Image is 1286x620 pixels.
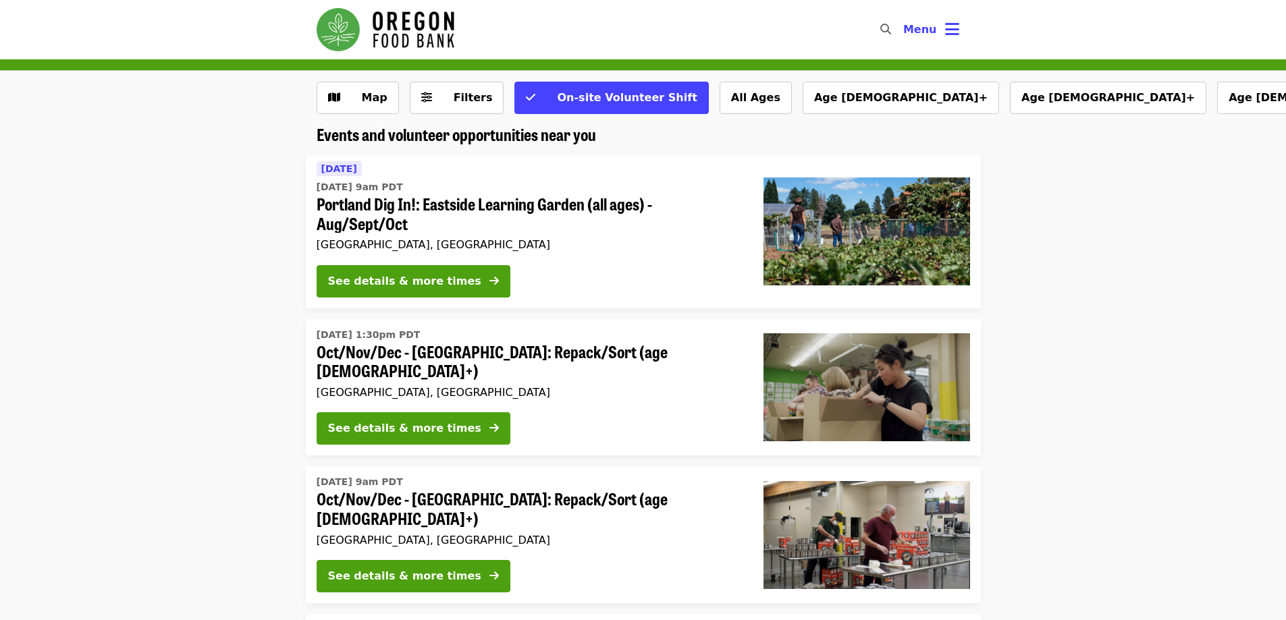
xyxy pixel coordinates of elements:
div: [GEOGRAPHIC_DATA], [GEOGRAPHIC_DATA] [317,238,742,251]
i: bars icon [945,20,959,39]
input: Search [899,13,910,46]
button: All Ages [720,82,792,114]
button: See details & more times [317,560,510,592]
i: sliders-h icon [421,91,432,104]
span: Oct/Nov/Dec - [GEOGRAPHIC_DATA]: Repack/Sort (age [DEMOGRAPHIC_DATA]+) [317,342,742,381]
button: Toggle account menu [892,13,970,46]
i: arrow-right icon [489,422,499,434]
span: Filters [454,91,493,104]
img: Portland Dig In!: Eastside Learning Garden (all ages) - Aug/Sept/Oct organized by Oregon Food Bank [763,177,970,285]
button: Show map view [317,82,399,114]
button: Age [DEMOGRAPHIC_DATA]+ [1010,82,1206,114]
span: Map [362,91,387,104]
button: See details & more times [317,265,510,298]
div: [GEOGRAPHIC_DATA], [GEOGRAPHIC_DATA] [317,534,742,546]
div: See details & more times [328,420,481,436]
a: See details for "Oct/Nov/Dec - Portland: Repack/Sort (age 16+)" [306,466,981,603]
i: check icon [526,91,535,104]
a: See details for "Oct/Nov/Dec - Portland: Repack/Sort (age 8+)" [306,319,981,456]
span: On-site Volunteer Shift [557,91,697,104]
span: [DATE] [321,163,357,174]
time: [DATE] 9am PDT [317,475,403,489]
button: See details & more times [317,412,510,445]
img: Oregon Food Bank - Home [317,8,454,51]
span: Events and volunteer opportunities near you [317,122,596,146]
span: Oct/Nov/Dec - [GEOGRAPHIC_DATA]: Repack/Sort (age [DEMOGRAPHIC_DATA]+) [317,489,742,528]
time: [DATE] 9am PDT [317,180,403,194]
div: See details & more times [328,568,481,584]
img: Oct/Nov/Dec - Portland: Repack/Sort (age 16+) organized by Oregon Food Bank [763,481,970,589]
span: Portland Dig In!: Eastside Learning Garden (all ages) - Aug/Sept/Oct [317,194,742,233]
span: Menu [903,23,937,36]
div: See details & more times [328,273,481,289]
a: See details for "Portland Dig In!: Eastside Learning Garden (all ages) - Aug/Sept/Oct" [306,155,981,308]
i: arrow-right icon [489,275,499,287]
time: [DATE] 1:30pm PDT [317,328,421,342]
button: On-site Volunteer Shift [514,82,708,114]
i: arrow-right icon [489,569,499,582]
button: Filters (0 selected) [410,82,504,114]
i: map icon [328,91,340,104]
button: Age [DEMOGRAPHIC_DATA]+ [803,82,999,114]
img: Oct/Nov/Dec - Portland: Repack/Sort (age 8+) organized by Oregon Food Bank [763,333,970,441]
div: [GEOGRAPHIC_DATA], [GEOGRAPHIC_DATA] [317,386,742,399]
i: search icon [880,23,891,36]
